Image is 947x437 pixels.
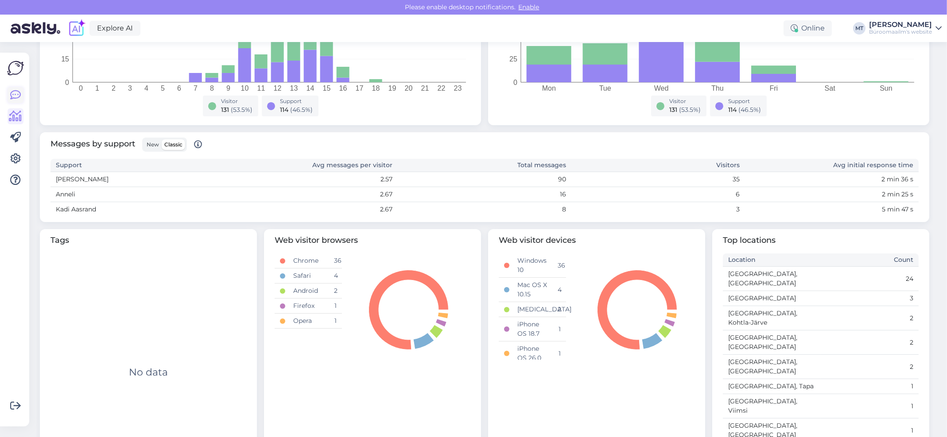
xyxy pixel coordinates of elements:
[821,267,919,291] td: 24
[509,55,517,63] tspan: 25
[280,106,289,114] span: 114
[329,284,342,299] td: 2
[129,365,168,379] div: No data
[516,3,542,11] span: Enable
[288,284,328,299] td: Android
[221,97,253,105] div: Visitor
[512,253,552,278] td: Windows 10
[7,60,24,77] img: Askly Logo
[147,141,159,148] span: New
[398,202,571,217] td: 8
[405,84,413,92] tspan: 20
[329,299,342,314] td: 1
[79,84,83,92] tspan: 0
[880,84,892,92] tspan: Sun
[65,79,69,86] tspan: 0
[670,97,701,105] div: Visitor
[50,202,224,217] td: Kadi Aasrand
[257,84,265,92] tspan: 11
[745,187,919,202] td: 2 min 25 s
[770,84,778,92] tspan: Fri
[61,55,69,63] tspan: 15
[571,172,745,187] td: 35
[723,355,821,379] td: [GEOGRAPHIC_DATA], [GEOGRAPHIC_DATA]
[164,141,182,148] span: Classic
[194,84,198,92] tspan: 7
[745,159,919,172] th: Avg initial response time
[869,21,942,35] a: [PERSON_NAME]Büroomaailm's website
[821,355,919,379] td: 2
[291,106,313,114] span: ( 46.5 %)
[144,84,148,92] tspan: 4
[729,106,737,114] span: 114
[372,84,380,92] tspan: 18
[50,138,202,152] span: Messages by support
[599,84,611,92] tspan: Tue
[161,84,165,92] tspan: 5
[288,268,328,284] td: Safari
[290,84,298,92] tspan: 13
[323,84,331,92] tspan: 15
[679,106,701,114] span: ( 53.5 %)
[221,106,229,114] span: 131
[112,84,116,92] tspan: 2
[784,20,832,36] div: Online
[128,84,132,92] tspan: 3
[571,187,745,202] td: 6
[825,84,836,92] tspan: Sat
[288,299,328,314] td: Firefox
[553,317,566,341] td: 1
[853,22,865,34] div: MT
[329,268,342,284] td: 4
[542,84,556,92] tspan: Mon
[388,84,396,92] tspan: 19
[869,21,932,28] div: [PERSON_NAME]
[288,314,328,329] td: Opera
[723,330,821,355] td: [GEOGRAPHIC_DATA], [GEOGRAPHIC_DATA]
[499,234,695,246] span: Web visitor devices
[745,172,919,187] td: 2 min 36 s
[723,253,821,267] th: Location
[89,21,140,36] a: Explore AI
[241,84,249,92] tspan: 10
[398,172,571,187] td: 90
[438,84,446,92] tspan: 22
[512,302,552,317] td: [MEDICAL_DATA]
[274,84,282,92] tspan: 12
[553,341,566,366] td: 1
[280,97,313,105] div: Support
[553,302,566,317] td: 2
[512,317,552,341] td: iPhone OS 18.7
[50,187,224,202] td: Anneli
[210,84,214,92] tspan: 8
[821,394,919,418] td: 1
[821,253,919,267] th: Count
[512,278,552,302] td: Mac OS X 10.15
[723,234,919,246] span: Top locations
[821,379,919,394] td: 1
[226,84,230,92] tspan: 9
[869,28,932,35] div: Büroomaailm's website
[821,306,919,330] td: 2
[739,106,761,114] span: ( 46.5 %)
[275,234,470,246] span: Web visitor browsers
[723,267,821,291] td: [GEOGRAPHIC_DATA], [GEOGRAPHIC_DATA]
[729,97,761,105] div: Support
[329,314,342,329] td: 1
[821,330,919,355] td: 2
[50,172,224,187] td: [PERSON_NAME]
[288,253,328,268] td: Chrome
[177,84,181,92] tspan: 6
[513,79,517,86] tspan: 0
[421,84,429,92] tspan: 21
[398,159,571,172] th: Total messages
[454,84,462,92] tspan: 23
[356,84,364,92] tspan: 17
[50,159,224,172] th: Support
[339,84,347,92] tspan: 16
[224,202,398,217] td: 2.67
[398,187,571,202] td: 16
[307,84,314,92] tspan: 14
[571,202,745,217] td: 3
[553,253,566,278] td: 36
